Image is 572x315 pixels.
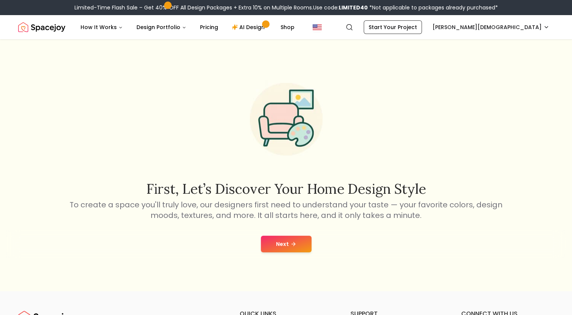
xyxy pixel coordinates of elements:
a: Shop [274,20,301,35]
nav: Main [74,20,301,35]
img: United States [313,23,322,32]
span: *Not applicable to packages already purchased* [368,4,498,11]
button: Design Portfolio [130,20,192,35]
button: How It Works [74,20,129,35]
button: Next [261,236,312,252]
button: [PERSON_NAME][DEMOGRAPHIC_DATA] [428,20,554,34]
p: To create a space you'll truly love, our designers first need to understand your taste — your fav... [68,199,504,221]
a: Pricing [194,20,224,35]
img: Start Style Quiz Illustration [238,71,335,167]
h2: First, let’s discover your home design style [68,181,504,196]
div: Limited-Time Flash Sale – Get 40% OFF All Design Packages + Extra 10% on Multiple Rooms. [74,4,498,11]
span: Use code: [313,4,368,11]
a: AI Design [226,20,273,35]
img: Spacejoy Logo [18,20,65,35]
nav: Global [18,15,554,39]
a: Start Your Project [364,20,422,34]
b: LIMITED40 [339,4,368,11]
a: Spacejoy [18,20,65,35]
